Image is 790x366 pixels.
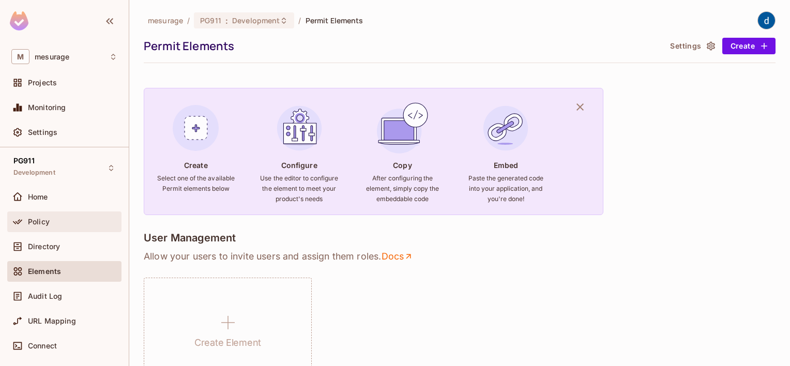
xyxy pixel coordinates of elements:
img: dev 911gcl [758,12,775,29]
span: URL Mapping [28,317,76,325]
span: Elements [28,267,61,276]
img: Embed Element [478,100,534,156]
h6: Select one of the available Permit elements below [157,173,235,194]
span: PG911 [13,157,35,165]
h6: After configuring the element, simply copy the embeddable code [363,173,442,204]
span: Projects [28,79,57,87]
span: Development [13,169,55,177]
span: Monitoring [28,103,66,112]
h4: Embed [494,160,519,170]
span: Development [232,16,280,25]
h4: Copy [393,160,412,170]
img: Create Element [168,100,224,156]
img: Configure Element [271,100,327,156]
span: Policy [28,218,50,226]
span: Connect [28,342,57,350]
span: Settings [28,128,57,136]
span: Permit Elements [306,16,363,25]
span: M [11,49,29,64]
h4: User Management [144,232,236,244]
h4: Create [184,160,208,170]
span: Workspace: mesurage [35,53,69,61]
li: / [187,16,190,25]
span: the active workspace [148,16,183,25]
span: : [225,17,229,25]
img: SReyMgAAAABJRU5ErkJggg== [10,11,28,30]
li: / [298,16,301,25]
a: Docs [381,250,414,263]
span: Home [28,193,48,201]
span: Audit Log [28,292,62,300]
h4: Configure [281,160,317,170]
button: Settings [666,38,718,54]
h6: Paste the generated code into your application, and you're done! [466,173,545,204]
div: Permit Elements [144,38,661,54]
h6: Use the editor to configure the element to meet your product's needs [260,173,339,204]
img: Copy Element [374,100,430,156]
button: Create [722,38,776,54]
p: Allow your users to invite users and assign them roles . [144,250,776,263]
span: Directory [28,242,60,251]
span: PG911 [200,16,221,25]
h1: Create Element [194,335,261,350]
